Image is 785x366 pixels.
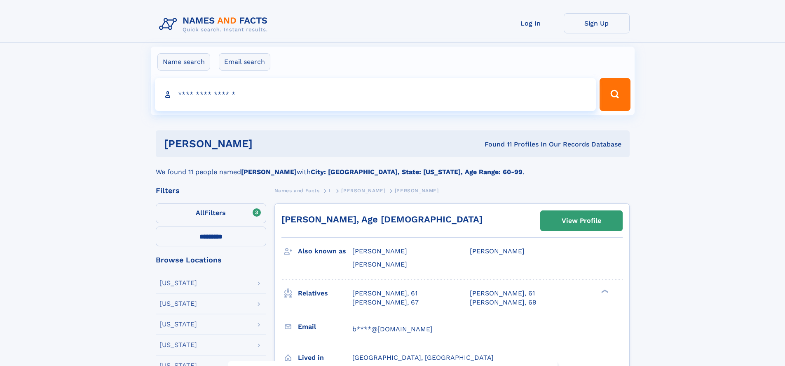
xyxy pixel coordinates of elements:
[395,188,439,194] span: [PERSON_NAME]
[352,260,407,268] span: [PERSON_NAME]
[562,211,601,230] div: View Profile
[541,211,622,231] a: View Profile
[298,244,352,258] h3: Also known as
[298,286,352,300] h3: Relatives
[298,351,352,365] h3: Lived in
[329,188,332,194] span: L
[164,139,369,149] h1: [PERSON_NAME]
[155,78,596,111] input: search input
[274,185,320,196] a: Names and Facts
[298,320,352,334] h3: Email
[156,203,266,223] label: Filters
[564,13,630,33] a: Sign Up
[599,288,609,294] div: ❯
[219,53,270,71] label: Email search
[352,289,417,298] a: [PERSON_NAME], 61
[156,157,630,177] div: We found 11 people named with .
[329,185,332,196] a: L
[368,140,621,149] div: Found 11 Profiles In Our Records Database
[196,209,204,217] span: All
[470,298,537,307] a: [PERSON_NAME], 69
[159,280,197,286] div: [US_STATE]
[352,354,494,361] span: [GEOGRAPHIC_DATA], [GEOGRAPHIC_DATA]
[352,247,407,255] span: [PERSON_NAME]
[159,321,197,328] div: [US_STATE]
[241,168,297,176] b: [PERSON_NAME]
[281,214,483,224] a: [PERSON_NAME], Age [DEMOGRAPHIC_DATA]
[600,78,630,111] button: Search Button
[156,187,266,194] div: Filters
[498,13,564,33] a: Log In
[156,13,274,35] img: Logo Names and Facts
[159,300,197,307] div: [US_STATE]
[470,289,535,298] a: [PERSON_NAME], 61
[470,247,525,255] span: [PERSON_NAME]
[157,53,210,71] label: Name search
[159,342,197,348] div: [US_STATE]
[352,298,419,307] a: [PERSON_NAME], 67
[156,256,266,264] div: Browse Locations
[311,168,523,176] b: City: [GEOGRAPHIC_DATA], State: [US_STATE], Age Range: 60-99
[341,188,385,194] span: [PERSON_NAME]
[341,185,385,196] a: [PERSON_NAME]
